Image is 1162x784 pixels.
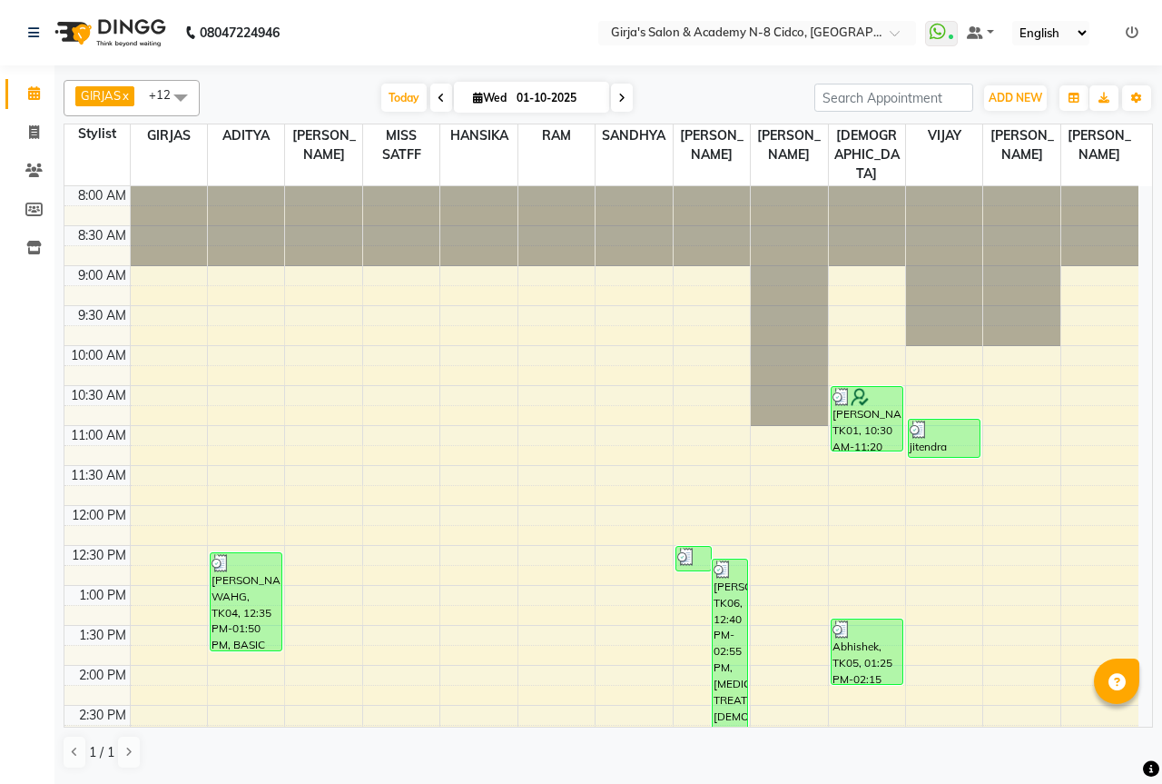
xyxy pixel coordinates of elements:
div: [PERSON_NAME], TK01, 10:30 AM-11:20 AM, Advance HairCut +[PERSON_NAME] Style (500) (₹500) [832,387,902,451]
img: logo [46,7,171,58]
div: 11:00 AM [67,426,130,445]
div: 10:30 AM [67,386,130,405]
b: 08047224946 [200,7,280,58]
div: 1:00 PM [75,586,130,605]
span: MISS SATFF [363,124,439,166]
span: VIJAY [906,124,982,147]
span: [DEMOGRAPHIC_DATA] [829,124,905,185]
div: 2:30 PM [75,706,130,725]
div: 12:00 PM [68,506,130,525]
span: RAM [518,124,595,147]
input: Search Appointment [814,84,973,112]
span: SANDHYA [596,124,672,147]
span: ADD NEW [989,91,1042,104]
span: 1 / 1 [89,743,114,762]
div: jitendra [PERSON_NAME] gas, TK02, 10:55 AM-11:25 AM, Moustache COLOR(120) (₹120) [909,420,980,457]
span: [PERSON_NAME] [674,124,750,166]
div: 12:30 PM [68,546,130,565]
span: [PERSON_NAME] [983,124,1059,166]
span: [PERSON_NAME] [1061,124,1138,166]
span: HANSIKA [440,124,517,147]
span: +12 [149,87,184,102]
div: 11:30 AM [67,466,130,485]
div: 2:00 PM [75,666,130,685]
input: 2025-10-01 [511,84,602,112]
div: Stylist [64,124,130,144]
div: 9:30 AM [74,306,130,325]
span: [PERSON_NAME] [285,124,361,166]
span: GIRJAS [131,124,207,147]
span: [PERSON_NAME] [751,124,827,166]
span: ADITYA [208,124,284,147]
a: x [121,88,129,103]
div: 8:30 AM [74,226,130,245]
span: Today [381,84,427,112]
div: [PERSON_NAME], TK06, 12:40 PM-02:55 PM, [MEDICAL_DATA] TREATMENT [DEMOGRAPHIC_DATA] (1000) (₹1000... [713,560,747,737]
span: GIRJAS [81,88,121,103]
iframe: chat widget [1086,711,1144,766]
div: 1:30 PM [75,626,130,645]
div: Abhishek, TK05, 01:25 PM-02:15 PM, Advance HairCut +[PERSON_NAME] Style (500) (₹500) [832,620,902,684]
div: [PERSON_NAME] WAHG, TK04, 12:35 PM-01:50 PM, BASIC HAIRCUT [DEMOGRAPHIC_DATA] (400) (₹400),Kerati... [211,553,281,650]
button: ADD NEW [984,85,1047,111]
span: Wed [468,91,511,104]
div: 8:00 AM [74,186,130,205]
div: 10:00 AM [67,346,130,365]
div: [PERSON_NAME], TK03, 12:30 PM-12:50 PM, Thread EyeBrow [DEMOGRAPHIC_DATA] (50) (₹50), Thread Forh... [676,547,711,571]
div: 9:00 AM [74,266,130,285]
